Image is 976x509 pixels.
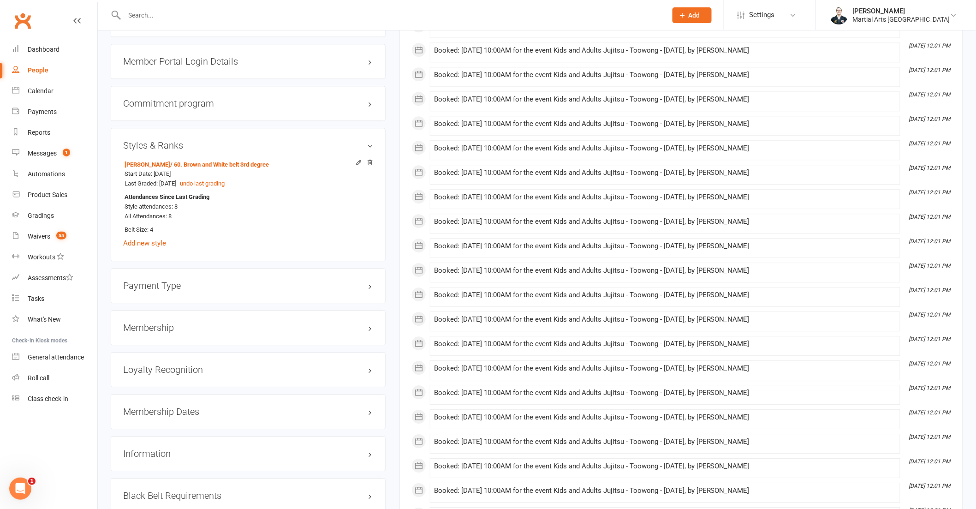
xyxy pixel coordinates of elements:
[909,483,951,489] i: [DATE] 12:01 PM
[434,267,896,275] div: Booked: [DATE] 10:00AM for the event Kids and Adults Jujitsu - Toowong - [DATE], by [PERSON_NAME]
[434,487,896,495] div: Booked: [DATE] 10:00AM for the event Kids and Adults Jujitsu - Toowong - [DATE], by [PERSON_NAME]
[434,71,896,79] div: Booked: [DATE] 10:00AM for the event Kids and Adults Jujitsu - Toowong - [DATE], by [PERSON_NAME]
[909,91,951,98] i: [DATE] 12:01 PM
[12,60,97,81] a: People
[434,462,896,470] div: Booked: [DATE] 10:00AM for the event Kids and Adults Jujitsu - Toowong - [DATE], by [PERSON_NAME]
[28,212,54,219] div: Gradings
[123,449,373,459] h3: Information
[28,46,60,53] div: Dashboard
[28,374,49,382] div: Roll call
[12,309,97,330] a: What's New
[434,340,896,348] div: Booked: [DATE] 10:00AM for the event Kids and Adults Jujitsu - Toowong - [DATE], by [PERSON_NAME]
[170,161,269,168] span: / 60. Brown and White belt 3rd degree
[28,66,48,74] div: People
[909,189,951,196] i: [DATE] 12:01 PM
[125,226,153,233] span: Belt Size: 4
[689,12,700,19] span: Add
[12,288,97,309] a: Tasks
[434,218,896,226] div: Booked: [DATE] 10:00AM for the event Kids and Adults Jujitsu - Toowong - [DATE], by [PERSON_NAME]
[12,164,97,185] a: Automations
[909,214,951,220] i: [DATE] 12:01 PM
[909,67,951,73] i: [DATE] 12:01 PM
[123,365,373,375] h3: Loyalty Recognition
[123,491,373,501] h3: Black Belt Requirements
[750,5,775,25] span: Settings
[434,144,896,152] div: Booked: [DATE] 10:00AM for the event Kids and Adults Jujitsu - Toowong - [DATE], by [PERSON_NAME]
[909,116,951,122] i: [DATE] 12:01 PM
[28,478,36,485] span: 1
[12,268,97,288] a: Assessments
[12,368,97,389] a: Roll call
[28,170,65,178] div: Automations
[434,291,896,299] div: Booked: [DATE] 10:00AM for the event Kids and Adults Jujitsu - Toowong - [DATE], by [PERSON_NAME]
[434,413,896,421] div: Booked: [DATE] 10:00AM for the event Kids and Adults Jujitsu - Toowong - [DATE], by [PERSON_NAME]
[434,389,896,397] div: Booked: [DATE] 10:00AM for the event Kids and Adults Jujitsu - Toowong - [DATE], by [PERSON_NAME]
[180,179,225,189] button: undo last grading
[125,203,178,210] span: Style attendances: 8
[123,323,373,333] h3: Membership
[853,15,950,24] div: Martial Arts [GEOGRAPHIC_DATA]
[434,169,896,177] div: Booked: [DATE] 10:00AM for the event Kids and Adults Jujitsu - Toowong - [DATE], by [PERSON_NAME]
[434,242,896,250] div: Booked: [DATE] 10:00AM for the event Kids and Adults Jujitsu - Toowong - [DATE], by [PERSON_NAME]
[12,185,97,205] a: Product Sales
[909,140,951,147] i: [DATE] 12:01 PM
[12,122,97,143] a: Reports
[125,161,269,168] a: [PERSON_NAME]
[909,42,951,49] i: [DATE] 12:01 PM
[909,165,951,171] i: [DATE] 12:01 PM
[28,129,50,136] div: Reports
[28,150,57,157] div: Messages
[12,347,97,368] a: General attendance kiosk mode
[12,143,97,164] a: Messages 1
[123,56,373,66] h3: Member Portal Login Details
[909,385,951,391] i: [DATE] 12:01 PM
[434,365,896,372] div: Booked: [DATE] 10:00AM for the event Kids and Adults Jujitsu - Toowong - [DATE], by [PERSON_NAME]
[909,458,951,465] i: [DATE] 12:01 PM
[12,102,97,122] a: Payments
[830,6,848,24] img: thumb_image1644660699.png
[28,87,54,95] div: Calendar
[434,96,896,103] div: Booked: [DATE] 10:00AM for the event Kids and Adults Jujitsu - Toowong - [DATE], by [PERSON_NAME]
[123,98,373,108] h3: Commitment program
[434,438,896,446] div: Booked: [DATE] 10:00AM for the event Kids and Adults Jujitsu - Toowong - [DATE], by [PERSON_NAME]
[434,193,896,201] div: Booked: [DATE] 10:00AM for the event Kids and Adults Jujitsu - Toowong - [DATE], by [PERSON_NAME]
[122,9,661,22] input: Search...
[28,233,50,240] div: Waivers
[28,395,68,402] div: Class check-in
[434,47,896,54] div: Booked: [DATE] 10:00AM for the event Kids and Adults Jujitsu - Toowong - [DATE], by [PERSON_NAME]
[125,192,209,202] strong: Attendances Since Last Grading
[909,360,951,367] i: [DATE] 12:01 PM
[28,274,73,281] div: Assessments
[123,407,373,417] h3: Membership Dates
[125,180,176,187] span: Last Graded: [DATE]
[909,409,951,416] i: [DATE] 12:01 PM
[125,170,171,177] span: Start Date: [DATE]
[63,149,70,156] span: 1
[909,434,951,440] i: [DATE] 12:01 PM
[12,205,97,226] a: Gradings
[434,316,896,323] div: Booked: [DATE] 10:00AM for the event Kids and Adults Jujitsu - Toowong - [DATE], by [PERSON_NAME]
[12,81,97,102] a: Calendar
[434,120,896,128] div: Booked: [DATE] 10:00AM for the event Kids and Adults Jujitsu - Toowong - [DATE], by [PERSON_NAME]
[123,281,373,291] h3: Payment Type
[123,239,166,247] a: Add new style
[909,238,951,245] i: [DATE] 12:01 PM
[125,213,172,220] span: All Attendances: 8
[28,108,57,115] div: Payments
[28,295,44,302] div: Tasks
[12,247,97,268] a: Workouts
[56,232,66,240] span: 55
[9,478,31,500] iframe: Intercom live chat
[28,191,67,198] div: Product Sales
[123,140,373,150] h3: Styles & Ranks
[28,253,55,261] div: Workouts
[909,311,951,318] i: [DATE] 12:01 PM
[11,9,34,32] a: Clubworx
[909,287,951,293] i: [DATE] 12:01 PM
[28,316,61,323] div: What's New
[12,39,97,60] a: Dashboard
[909,263,951,269] i: [DATE] 12:01 PM
[909,336,951,342] i: [DATE] 12:01 PM
[28,353,84,361] div: General attendance
[12,226,97,247] a: Waivers 55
